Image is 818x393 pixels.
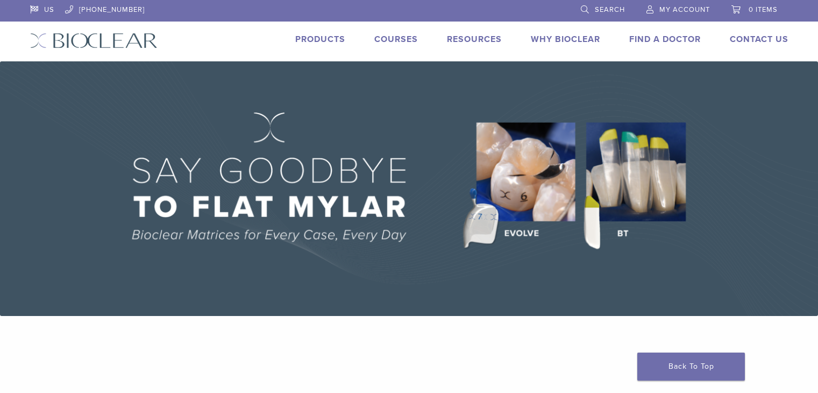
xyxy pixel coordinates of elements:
a: Why Bioclear [531,34,600,45]
span: My Account [659,5,710,14]
a: Back To Top [637,353,745,381]
img: Bioclear [30,33,158,48]
a: Products [295,34,345,45]
a: Contact Us [730,34,788,45]
span: 0 items [749,5,778,14]
span: Search [595,5,625,14]
a: Find A Doctor [629,34,701,45]
a: Resources [447,34,502,45]
a: Courses [374,34,418,45]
